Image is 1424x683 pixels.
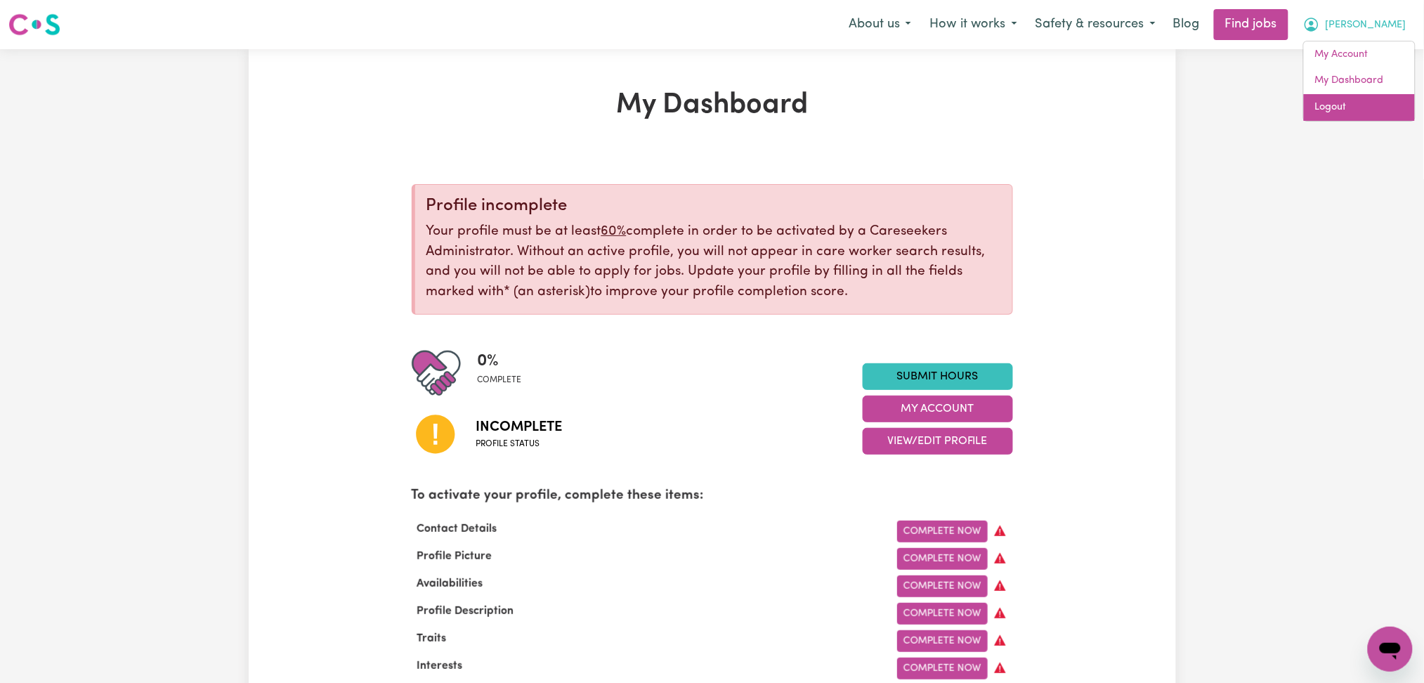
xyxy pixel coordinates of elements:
[1304,94,1415,121] a: Logout
[897,658,988,679] a: Complete Now
[412,661,469,672] span: Interests
[1368,627,1413,672] iframe: Button to launch messaging window
[426,196,1001,216] div: Profile incomplete
[476,417,563,438] span: Incomplete
[1304,41,1415,68] a: My Account
[478,374,522,386] span: complete
[863,396,1013,422] button: My Account
[412,633,452,644] span: Traits
[863,428,1013,455] button: View/Edit Profile
[920,10,1026,39] button: How it works
[863,363,1013,390] a: Submit Hours
[412,606,520,617] span: Profile Description
[897,575,988,597] a: Complete Now
[1165,9,1208,40] a: Blog
[8,12,60,37] img: Careseekers logo
[8,8,60,41] a: Careseekers logo
[1304,67,1415,94] a: My Dashboard
[1303,41,1416,122] div: My Account
[426,222,1001,303] p: Your profile must be at least complete in order to be activated by a Careseekers Administrator. W...
[412,89,1013,122] h1: My Dashboard
[412,578,489,590] span: Availabilities
[1214,9,1288,40] a: Find jobs
[478,349,533,398] div: Profile completeness: 0%
[412,551,498,562] span: Profile Picture
[412,486,1013,507] p: To activate your profile, complete these items:
[897,603,988,625] a: Complete Now
[1294,10,1416,39] button: My Account
[897,521,988,542] a: Complete Now
[1326,18,1406,33] span: [PERSON_NAME]
[601,225,627,238] u: 60%
[478,349,522,374] span: 0 %
[840,10,920,39] button: About us
[412,523,503,535] span: Contact Details
[504,285,591,299] span: an asterisk
[1026,10,1165,39] button: Safety & resources
[897,630,988,652] a: Complete Now
[897,548,988,570] a: Complete Now
[476,438,563,450] span: Profile status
